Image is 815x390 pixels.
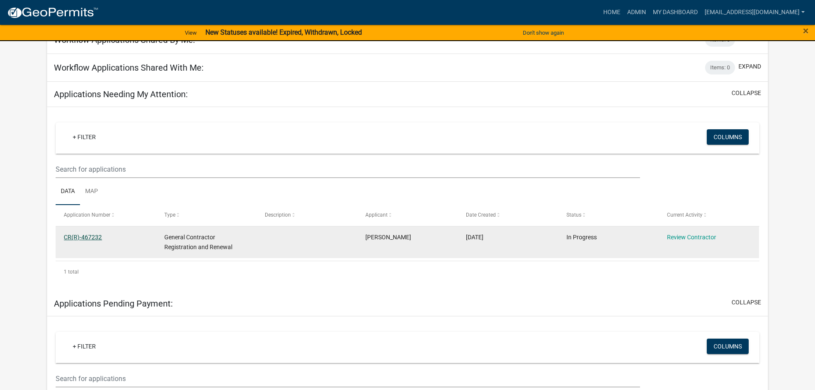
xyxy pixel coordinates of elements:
[56,161,640,178] input: Search for applications
[54,63,204,73] h5: Workflow Applications Shared With Me:
[156,205,257,226] datatable-header-cell: Type
[667,234,716,241] a: Review Contractor
[732,89,761,98] button: collapse
[466,212,496,218] span: Date Created
[205,28,362,36] strong: New Statuses available! Expired, Withdrawn, Locked
[707,339,749,354] button: Columns
[181,26,200,40] a: View
[803,26,809,36] button: Close
[80,178,103,205] a: Map
[64,212,110,218] span: Application Number
[558,205,658,226] datatable-header-cell: Status
[357,205,458,226] datatable-header-cell: Applicant
[164,212,175,218] span: Type
[64,234,102,241] a: CR(R)-467232
[56,178,80,205] a: Data
[624,4,649,21] a: Admin
[265,212,291,218] span: Description
[600,4,624,21] a: Home
[66,339,103,354] a: + Filter
[257,205,357,226] datatable-header-cell: Description
[732,298,761,307] button: collapse
[705,61,735,74] div: Items: 0
[66,129,103,145] a: + Filter
[54,298,173,309] h5: Applications Pending Payment:
[365,212,388,218] span: Applicant
[738,62,761,71] button: expand
[458,205,558,226] datatable-header-cell: Date Created
[164,234,232,250] span: General Contractor Registration and Renewal
[649,4,701,21] a: My Dashboard
[56,261,759,283] div: 1 total
[56,370,640,387] input: Search for applications
[566,212,581,218] span: Status
[701,4,808,21] a: [EMAIL_ADDRESS][DOMAIN_NAME]
[707,129,749,145] button: Columns
[56,205,156,226] datatable-header-cell: Application Number
[365,234,411,241] span: Jacob Lenartz
[54,89,188,99] h5: Applications Needing My Attention:
[658,205,759,226] datatable-header-cell: Current Activity
[47,107,768,291] div: collapse
[667,212,702,218] span: Current Activity
[519,26,567,40] button: Don't show again
[566,234,597,241] span: In Progress
[466,234,483,241] span: 08/21/2025
[803,25,809,37] span: ×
